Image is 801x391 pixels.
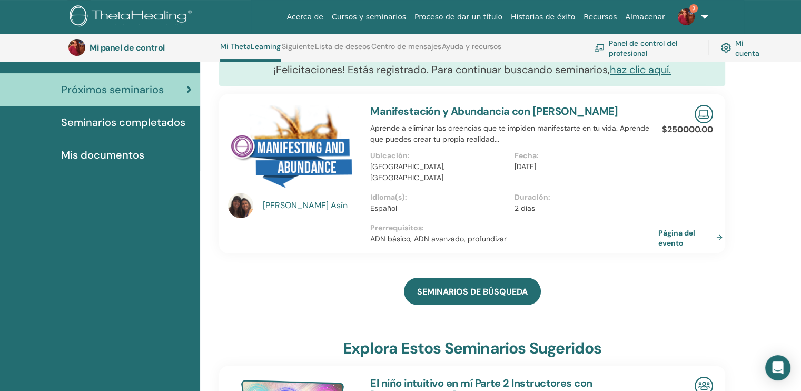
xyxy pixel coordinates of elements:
[422,223,424,232] font: :
[404,278,541,305] a: SEMINARIOS DE BÚSQUEDA
[695,105,713,123] img: Seminario en línea en vivo
[537,151,539,160] font: :
[678,8,695,25] img: default.jpg
[370,192,405,202] font: Idioma(s)
[721,36,763,59] a: Mi cuenta
[610,63,671,76] a: haz clic aquí.
[515,192,548,202] font: Duración
[515,162,536,171] font: [DATE]
[371,42,441,59] a: Centro de mensajes
[662,124,713,135] font: $250000.00
[287,13,323,21] font: Acerca de
[70,5,195,29] img: logo.png
[61,50,137,64] font: Certificaciones
[417,286,528,297] font: SEMINARIOS DE BÚSQUEDA
[370,234,507,243] font: ADN básico, ADN avanzado, profundizar
[370,203,397,213] font: Español
[405,192,407,202] font: :
[61,83,164,96] font: Próximos seminarios
[658,227,727,248] a: Página del evento
[735,38,759,57] font: Mi cuenta
[579,7,621,27] a: Recursos
[282,42,314,51] font: Siguiente
[548,192,550,202] font: :
[408,151,410,160] font: :
[692,5,695,12] font: 3
[414,13,502,21] font: Proceso de dar un título
[273,63,610,76] font: ¡Felicitaciones! Estás registrado. Para continuar buscando seminarios,
[220,42,281,62] a: Mi ThetaLearning
[721,41,731,55] img: cog.svg
[331,200,348,211] font: Asín
[68,39,85,56] img: default.jpg
[228,193,253,218] img: default.jpg
[658,228,695,247] font: Página del evento
[370,104,618,118] a: Manifestación y Abundancia con [PERSON_NAME]
[283,7,328,27] a: Acerca de
[263,199,360,212] a: [PERSON_NAME] Asín
[90,42,165,53] font: Mi panel de control
[343,338,602,358] font: Explora estos seminarios sugeridos
[315,42,370,51] font: Lista de deseos
[282,42,314,59] a: Siguiente
[621,7,669,27] a: Almacenar
[220,42,281,51] font: Mi ThetaLearning
[371,42,441,51] font: Centro de mensajes
[328,7,410,27] a: Cursos y seminarios
[370,162,445,182] font: [GEOGRAPHIC_DATA], [GEOGRAPHIC_DATA]
[507,7,579,27] a: Historias de éxito
[370,223,422,232] font: Prerrequisitos
[609,38,677,57] font: Panel de control del profesional
[315,42,370,59] a: Lista de deseos
[370,151,408,160] font: Ubicación
[625,13,665,21] font: Almacenar
[442,42,501,51] font: Ayuda y recursos
[332,13,406,21] font: Cursos y seminarios
[515,151,537,160] font: Fecha
[511,13,575,21] font: Historias de éxito
[515,203,535,213] font: 2 días
[410,7,507,27] a: Proceso de dar un título
[61,115,185,129] font: Seminarios completados
[442,42,501,59] a: Ayuda y recursos
[61,148,144,162] font: Mis documentos
[594,44,605,52] img: chalkboard-teacher.svg
[765,355,790,380] div: Abrir Intercom Messenger
[370,123,649,144] font: Aprende a eliminar las creencias que te impiden manifestarte en tu vida. Aprende que puedes crear...
[263,200,329,211] font: [PERSON_NAME]
[228,105,358,196] img: Manifestación y Abundancia
[584,13,617,21] font: Recursos
[594,36,695,59] a: Panel de control del profesional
